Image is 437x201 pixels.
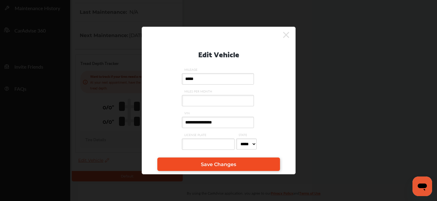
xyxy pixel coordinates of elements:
[182,89,255,93] span: MILES PER MONTH
[182,73,254,85] input: MILEAGE
[236,138,257,150] select: STATE
[157,157,280,171] a: Save Changes
[182,95,254,106] input: MILES PER MONTH
[198,47,239,60] p: Edit Vehicle
[182,138,235,150] input: LICENSE PLATE
[236,133,258,137] span: STATE
[182,117,254,128] input: VIN
[201,161,236,167] span: Save Changes
[182,67,255,72] span: MILEAGE
[182,133,236,137] span: LICENSE PLATE
[182,111,255,115] span: VIN
[412,176,432,196] iframe: Button to launch messaging window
